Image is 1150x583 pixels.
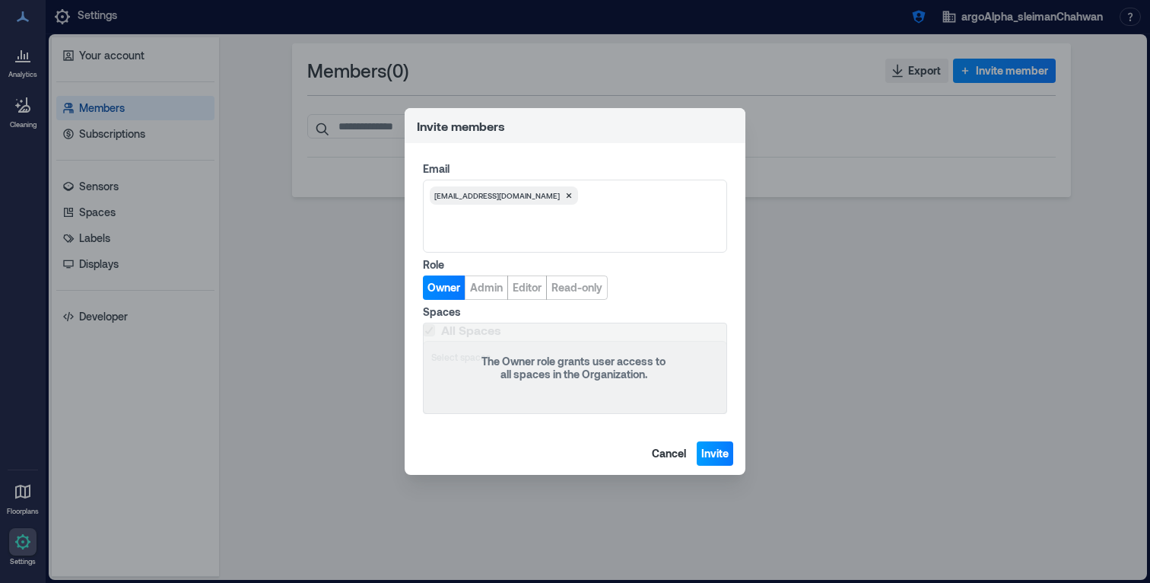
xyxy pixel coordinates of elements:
[701,446,729,461] span: Invite
[434,190,560,202] span: [EMAIL_ADDRESS][DOMAIN_NAME]
[423,161,724,177] label: Email
[423,257,724,272] label: Role
[647,441,691,466] button: Cancel
[423,276,465,300] button: Owner
[697,441,733,466] button: Invite
[546,276,608,300] button: Read-only
[477,355,671,381] div: The Owner role grants user access to all spaces in the Organization.
[470,280,503,295] span: Admin
[405,108,745,143] header: Invite members
[427,280,460,295] span: Owner
[423,304,724,320] label: Spaces
[551,280,602,295] span: Read-only
[652,446,686,461] span: Cancel
[465,276,508,300] button: Admin
[507,276,547,300] button: Editor
[513,280,542,295] span: Editor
